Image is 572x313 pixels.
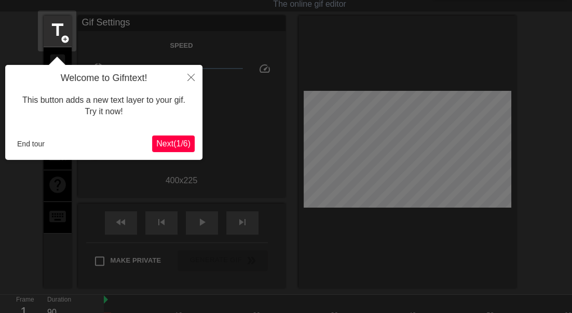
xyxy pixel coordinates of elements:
[156,139,190,148] span: Next ( 1 / 6 )
[13,136,49,152] button: End tour
[180,65,202,89] button: Close
[13,84,195,128] div: This button adds a new text layer to your gif. Try it now!
[152,135,195,152] button: Next
[13,73,195,84] h4: Welcome to Gifntext!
